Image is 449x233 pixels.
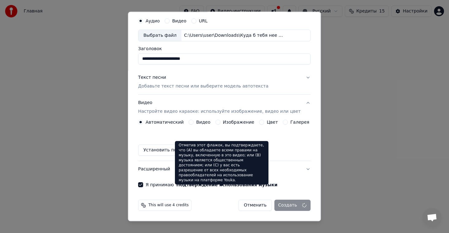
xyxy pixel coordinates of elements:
span: This will use 4 credits [148,203,189,208]
label: URL [199,19,208,23]
label: Видео [172,19,186,23]
div: Выбрать файл [138,30,181,41]
div: Отметив этот флажок, вы подтверждаете, что (A) вы обладаете всеми правами на музыку, включенную в... [175,141,268,185]
button: Установить по умолчанию [138,145,209,156]
button: Расширенный [138,161,311,177]
div: Текст песни [138,74,166,81]
button: Текст песниДобавьте текст песни или выберите модель автотекста [138,69,311,94]
div: Видео [138,100,301,115]
div: ВидеоНастройте видео караоке: используйте изображение, видео или цвет [138,120,311,161]
label: Аудио [146,19,160,23]
p: Настройте видео караоке: используйте изображение, видео или цвет [138,108,301,115]
button: Я принимаю [176,183,278,187]
label: Галерея [291,120,310,124]
label: Видео [196,120,210,124]
label: Я принимаю [146,183,278,187]
label: Автоматический [146,120,184,124]
label: Цвет [267,120,278,124]
label: Заголовок [138,46,311,51]
div: C:\Users\user\Downloads\Куда б тебя нее занесло короткая.mp3 [181,32,287,39]
button: Отменить [239,200,272,211]
label: Изображение [223,120,254,124]
button: ВидеоНастройте видео караоке: используйте изображение, видео или цвет [138,95,311,120]
p: Добавьте текст песни или выберите модель автотекста [138,83,268,89]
